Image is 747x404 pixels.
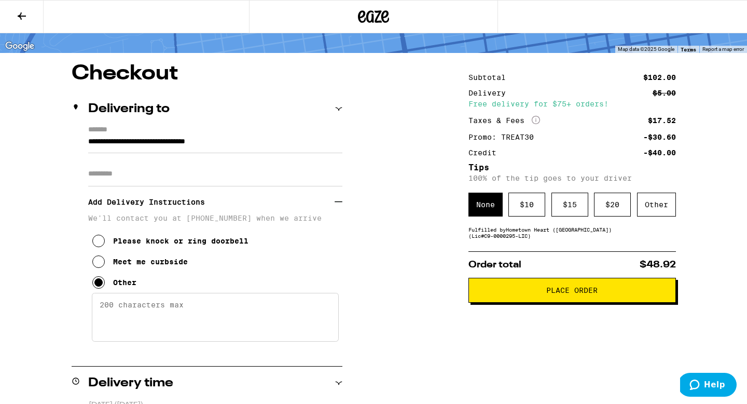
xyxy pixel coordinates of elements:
[3,39,37,53] img: Google
[88,214,342,222] p: We'll contact you at [PHONE_NUMBER] when we arrive
[468,226,676,239] div: Fulfilled by Hometown Heart ([GEOGRAPHIC_DATA]) (Lic# C9-0000295-LIC )
[653,89,676,97] div: $5.00
[92,272,136,293] button: Other
[648,117,676,124] div: $17.52
[468,133,541,141] div: Promo: TREAT30
[637,193,676,217] div: Other
[468,89,513,97] div: Delivery
[681,46,696,52] a: Terms
[468,174,676,182] p: 100% of the tip goes to your driver
[92,231,248,251] button: Please knock or ring doorbell
[468,278,676,303] button: Place Order
[546,287,598,294] span: Place Order
[113,278,136,287] div: Other
[88,103,170,115] h2: Delivering to
[680,373,737,399] iframe: Opens a widget where you can find more information
[468,193,503,217] div: None
[113,258,188,266] div: Meet me curbside
[643,133,676,141] div: -$30.60
[551,193,588,217] div: $ 15
[88,190,335,214] h3: Add Delivery Instructions
[468,164,676,172] h5: Tips
[468,100,676,107] div: Free delivery for $75+ orders!
[468,74,513,81] div: Subtotal
[508,193,545,217] div: $ 10
[92,251,188,272] button: Meet me curbside
[702,46,744,52] a: Report a map error
[643,149,676,156] div: -$40.00
[88,377,173,389] h2: Delivery time
[594,193,631,217] div: $ 20
[72,63,342,84] h1: Checkout
[3,39,37,53] a: Open this area in Google Maps (opens a new window)
[468,116,540,125] div: Taxes & Fees
[643,74,676,81] div: $102.00
[468,149,504,156] div: Credit
[468,260,521,270] span: Order total
[618,46,674,52] span: Map data ©2025 Google
[640,260,676,270] span: $48.92
[113,237,248,245] div: Please knock or ring doorbell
